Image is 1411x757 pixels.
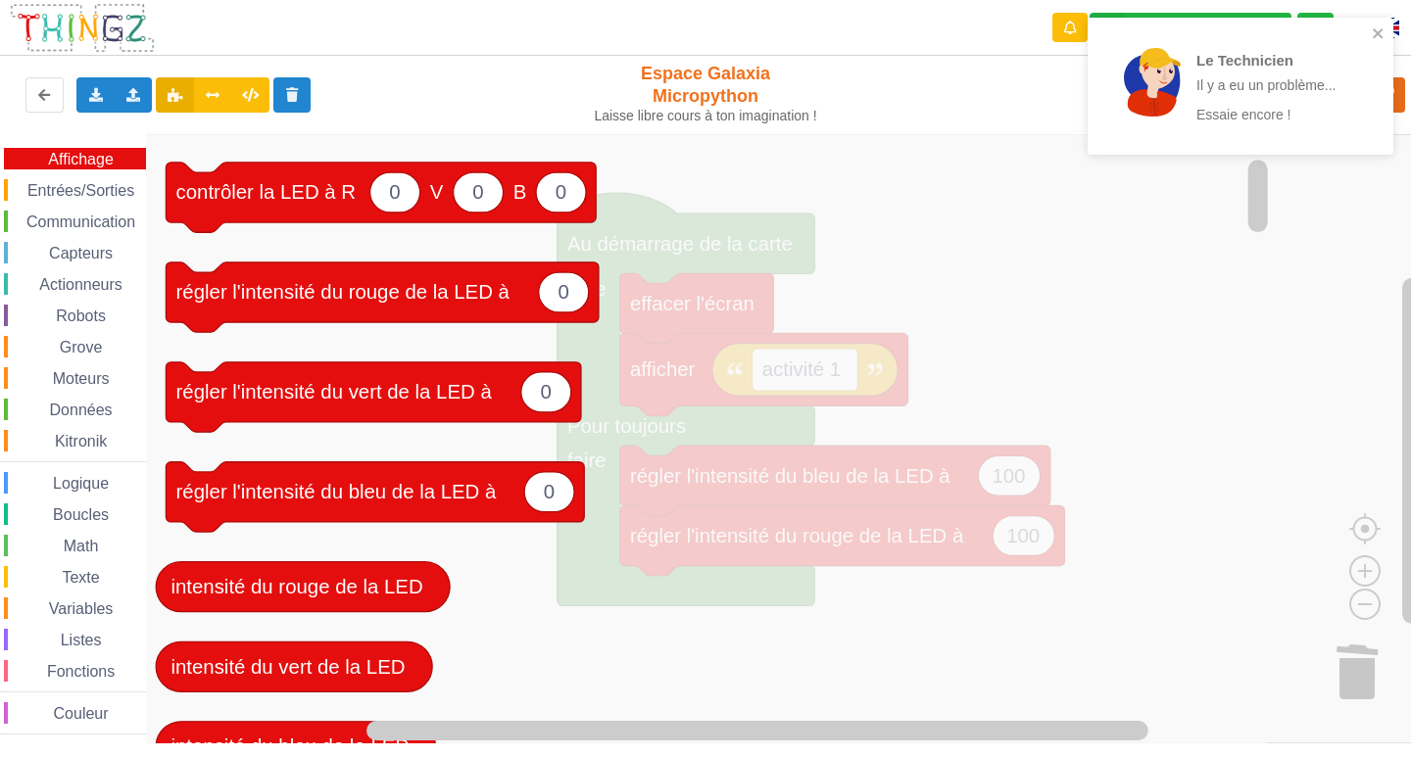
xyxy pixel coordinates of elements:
[50,475,112,492] span: Logique
[472,181,483,203] text: 0
[46,245,116,261] span: Capteurs
[586,63,826,124] div: Espace Galaxia Micropython
[1196,75,1349,95] p: Il y a eu un problème...
[9,2,156,54] img: thingz_logo.png
[52,433,110,449] span: Kitronik
[544,481,555,502] text: 0
[58,632,105,648] span: Listes
[45,151,116,167] span: Affichage
[176,181,356,203] text: contrôler la LED à R
[558,281,568,303] text: 0
[1372,25,1386,44] button: close
[61,538,102,554] span: Math
[44,663,118,680] span: Fonctions
[513,181,527,203] text: B
[51,705,112,722] span: Couleur
[176,281,511,303] text: régler l'intensité du rouge de la LED à
[170,656,405,678] text: intensité du vert de la LED
[53,308,109,324] span: Robots
[1196,50,1349,71] p: Le Technicien
[586,108,826,124] div: Laisse libre cours à ton imagination !
[389,181,400,203] text: 0
[50,370,113,387] span: Moteurs
[50,506,112,523] span: Boucles
[556,181,566,203] text: 0
[24,182,137,199] span: Entrées/Sorties
[24,213,138,230] span: Communication
[176,381,493,402] text: régler l'intensité du vert de la LED à
[47,402,116,418] span: Données
[176,481,497,502] text: régler l'intensité du bleu de la LED à
[57,339,106,355] span: Grove
[540,381,551,402] text: 0
[1090,13,1291,43] div: Ta base fonctionne bien !
[46,600,117,617] span: Variables
[1196,105,1349,124] p: Essaie encore !
[430,181,444,203] text: V
[170,576,422,597] text: intensité du rouge de la LED
[59,569,102,586] span: Texte
[36,276,125,293] span: Actionneurs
